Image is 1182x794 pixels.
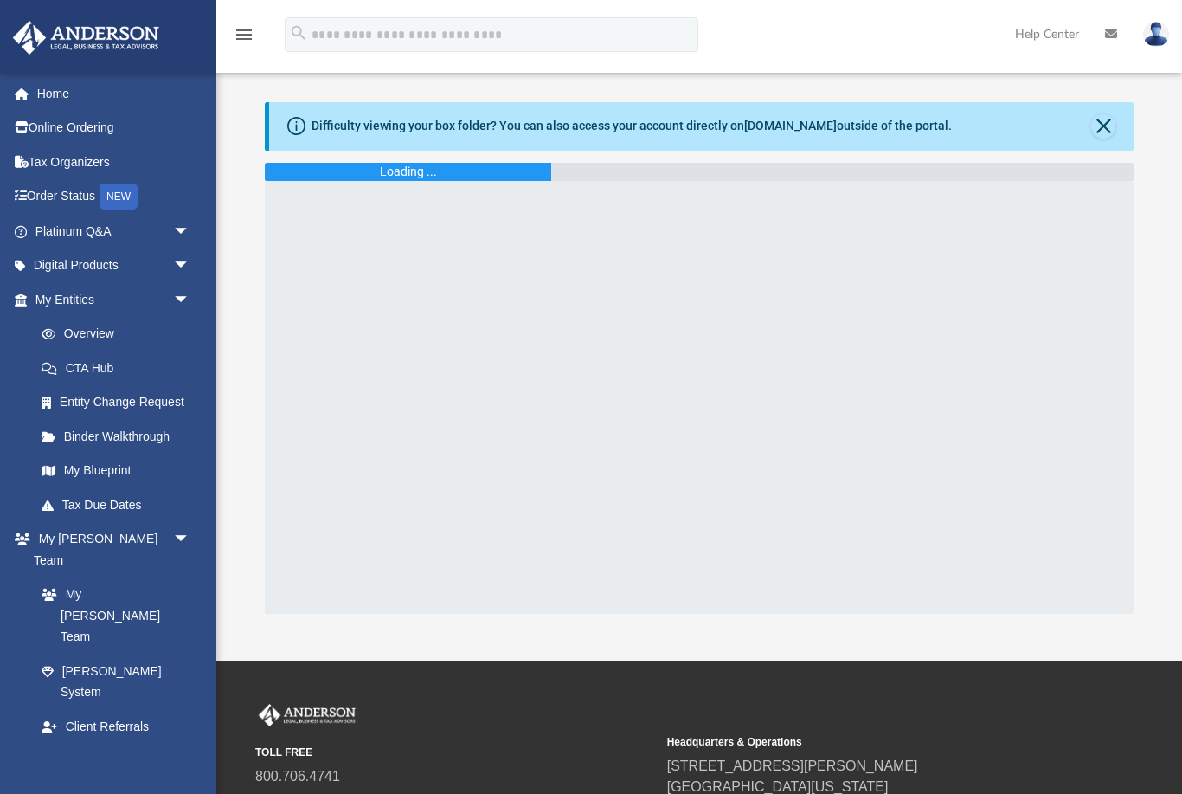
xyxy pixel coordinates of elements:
a: Order StatusNEW [12,179,216,215]
a: [PERSON_NAME] System [24,654,208,709]
i: search [289,23,308,42]
span: arrow_drop_down [173,249,208,284]
button: Close [1091,114,1115,139]
img: Anderson Advisors Platinum Portal [8,21,164,55]
div: NEW [100,184,138,210]
a: [STREET_ADDRESS][PERSON_NAME] [667,758,918,773]
span: arrow_drop_down [173,282,208,318]
a: My [PERSON_NAME] Teamarrow_drop_down [12,522,208,578]
a: Overview [24,317,216,352]
div: Difficulty viewing your box folder? You can also access your account directly on outside of the p... [312,117,952,135]
a: Home [12,76,216,111]
a: 800.706.4741 [255,769,340,784]
small: Headquarters & Operations [667,734,1067,750]
a: [DOMAIN_NAME] [744,119,837,132]
a: CTA Hub [24,351,216,385]
a: Platinum Q&Aarrow_drop_down [12,214,216,249]
div: Loading ... [380,163,437,181]
img: Anderson Advisors Platinum Portal [255,704,359,726]
a: Tax Organizers [12,145,216,179]
img: User Pic [1143,22,1169,47]
a: Binder Walkthrough [24,419,216,454]
small: TOLL FREE [255,745,655,760]
a: [GEOGRAPHIC_DATA][US_STATE] [667,779,889,794]
a: My Entitiesarrow_drop_down [12,282,216,317]
a: My [PERSON_NAME] Team [24,578,199,655]
a: Client Referrals [24,709,208,744]
a: Tax Due Dates [24,487,216,522]
a: Digital Productsarrow_drop_down [12,249,216,283]
a: My Blueprint [24,454,208,488]
a: Entity Change Request [24,385,216,420]
span: arrow_drop_down [173,214,208,249]
a: Online Ordering [12,111,216,145]
i: menu [234,24,254,45]
a: menu [234,33,254,45]
span: arrow_drop_down [173,522,208,558]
